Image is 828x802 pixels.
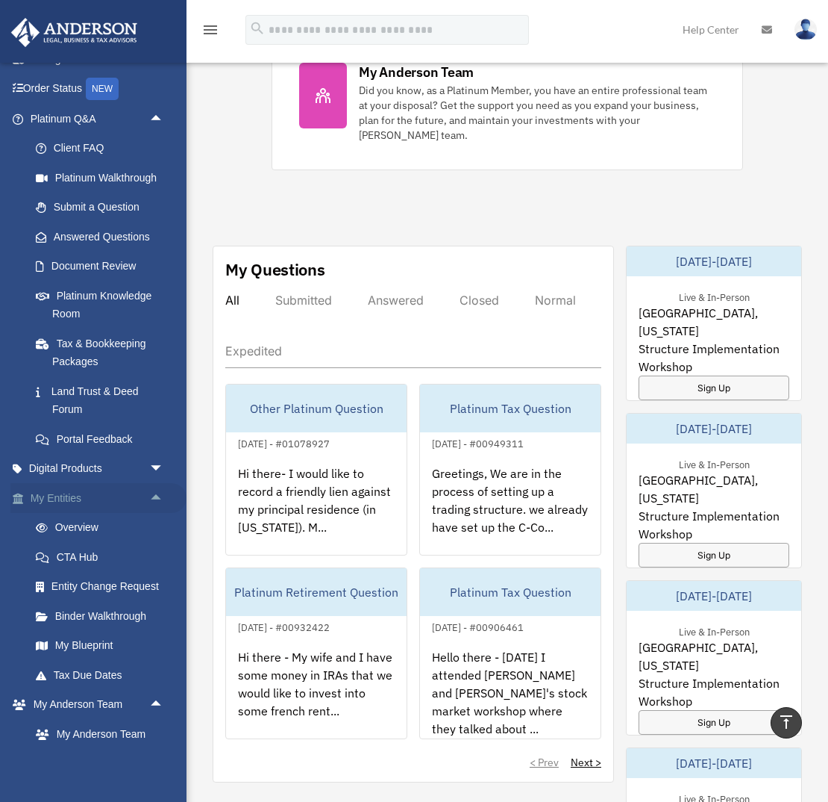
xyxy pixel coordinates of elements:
[667,623,762,638] div: Live & In-Person
[639,543,789,568] a: Sign Up
[21,222,186,252] a: Answered Questions
[249,20,266,37] i: search
[21,163,186,193] a: Platinum Walkthrough
[275,293,332,308] div: Submitted
[777,713,795,731] i: vertical_align_top
[419,568,601,739] a: Platinum Tax Question[DATE] - #00906461Hello there - [DATE] I attended [PERSON_NAME] and [PERSON_...
[226,618,342,634] div: [DATE] - #00932422
[420,636,600,753] div: Hello there - [DATE] I attended [PERSON_NAME] and [PERSON_NAME]'s stock market workshop where the...
[420,385,600,432] div: Platinum Tax Question
[639,304,789,340] span: [GEOGRAPHIC_DATA], [US_STATE]
[10,74,186,105] a: Order StatusNEW
[794,19,817,40] img: User Pic
[460,293,499,308] div: Closed
[21,719,186,749] a: My Anderson Team
[359,63,474,81] div: My Anderson Team
[21,572,186,602] a: Entity Change Request
[21,281,186,329] a: Platinum Knowledge Room
[639,638,789,674] span: [GEOGRAPHIC_DATA], [US_STATE]
[627,748,801,778] div: [DATE]-[DATE]
[571,755,601,770] a: Next >
[21,631,186,661] a: My Blueprint
[419,384,601,556] a: Platinum Tax Question[DATE] - #00949311Greetings, We are in the process of setting up a trading s...
[639,471,789,507] span: [GEOGRAPHIC_DATA], [US_STATE]
[627,246,801,276] div: [DATE]-[DATE]
[226,385,407,432] div: Other Platinum Question
[667,288,762,304] div: Live & In-Person
[21,193,186,223] a: Submit a Question
[639,340,789,376] span: Structure Implementation Workshop
[10,690,186,720] a: My Anderson Teamarrow_drop_up
[21,252,186,282] a: Document Review
[21,424,186,454] a: Portal Feedback
[21,749,186,779] a: Anderson System
[201,21,219,39] i: menu
[21,134,186,164] a: Client FAQ
[771,707,802,739] a: vertical_align_top
[225,344,282,358] div: Expedited
[10,454,186,484] a: Digital Productsarrow_drop_down
[226,636,407,753] div: Hi there - My wife and I have some money in IRAs that we would like to invest into some french re...
[149,454,179,485] span: arrow_drop_down
[10,104,186,134] a: Platinum Q&Aarrow_drop_up
[149,104,179,134] span: arrow_drop_up
[639,710,789,735] a: Sign Up
[420,618,536,634] div: [DATE] - #00906461
[21,660,186,690] a: Tax Due Dates
[667,456,762,471] div: Live & In-Person
[21,329,186,376] a: Tax & Bookkeeping Packages
[201,26,219,39] a: menu
[21,601,186,631] a: Binder Walkthrough
[627,414,801,444] div: [DATE]-[DATE]
[639,507,789,543] span: Structure Implementation Workshop
[420,453,600,569] div: Greetings, We are in the process of setting up a trading structure. we already have set up the C-...
[7,18,142,47] img: Anderson Advisors Platinum Portal
[149,483,179,514] span: arrow_drop_up
[21,376,186,424] a: Land Trust & Deed Forum
[639,376,789,400] a: Sign Up
[21,513,186,543] a: Overview
[639,674,789,710] span: Structure Implementation Workshop
[627,581,801,611] div: [DATE]-[DATE]
[86,78,119,100] div: NEW
[359,83,715,143] div: Did you know, as a Platinum Member, you have an entire professional team at your disposal? Get th...
[420,435,536,450] div: [DATE] - #00949311
[368,293,424,308] div: Answered
[420,568,600,616] div: Platinum Tax Question
[149,690,179,721] span: arrow_drop_up
[535,293,576,308] div: Normal
[225,568,407,739] a: Platinum Retirement Question[DATE] - #00932422Hi there - My wife and I have some money in IRAs th...
[225,258,325,281] div: My Questions
[225,384,407,556] a: Other Platinum Question[DATE] - #01078927Hi there- I would like to record a friendly lien against...
[225,293,239,308] div: All
[10,483,186,513] a: My Entitiesarrow_drop_up
[226,435,342,450] div: [DATE] - #01078927
[226,568,407,616] div: Platinum Retirement Question
[226,453,407,569] div: Hi there- I would like to record a friendly lien against my principal residence (in [US_STATE]). ...
[21,542,186,572] a: CTA Hub
[272,35,743,170] a: My Anderson Team Did you know, as a Platinum Member, you have an entire professional team at your...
